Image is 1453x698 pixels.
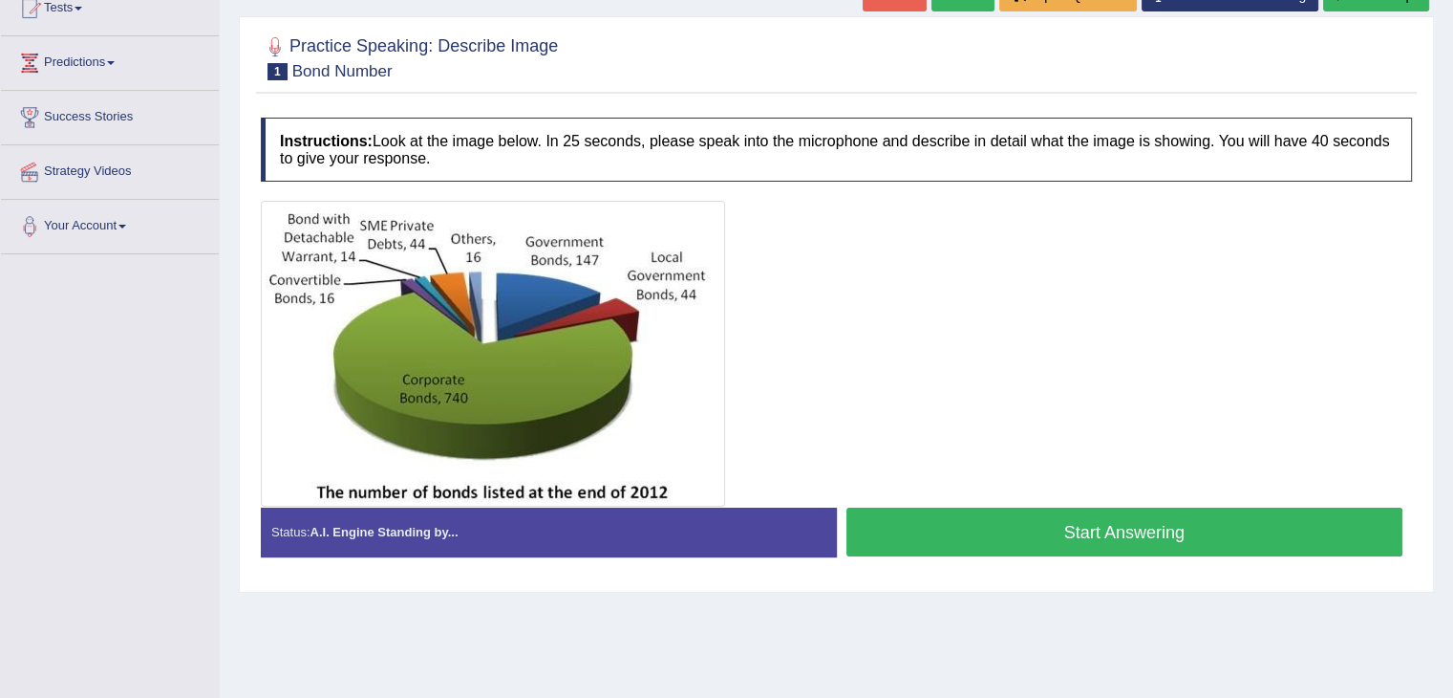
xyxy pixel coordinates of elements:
[1,200,219,248] a: Your Account
[1,36,219,84] a: Predictions
[292,62,393,80] small: Bond Number
[267,63,288,80] span: 1
[261,33,558,80] h2: Practice Speaking: Describe Image
[261,118,1412,182] h4: Look at the image below. In 25 seconds, please speak into the microphone and describe in detail w...
[310,525,458,539] strong: A.I. Engine Standing by...
[280,133,373,149] b: Instructions:
[261,508,837,556] div: Status:
[846,508,1403,556] button: Start Answering
[1,91,219,139] a: Success Stories
[1,145,219,193] a: Strategy Videos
